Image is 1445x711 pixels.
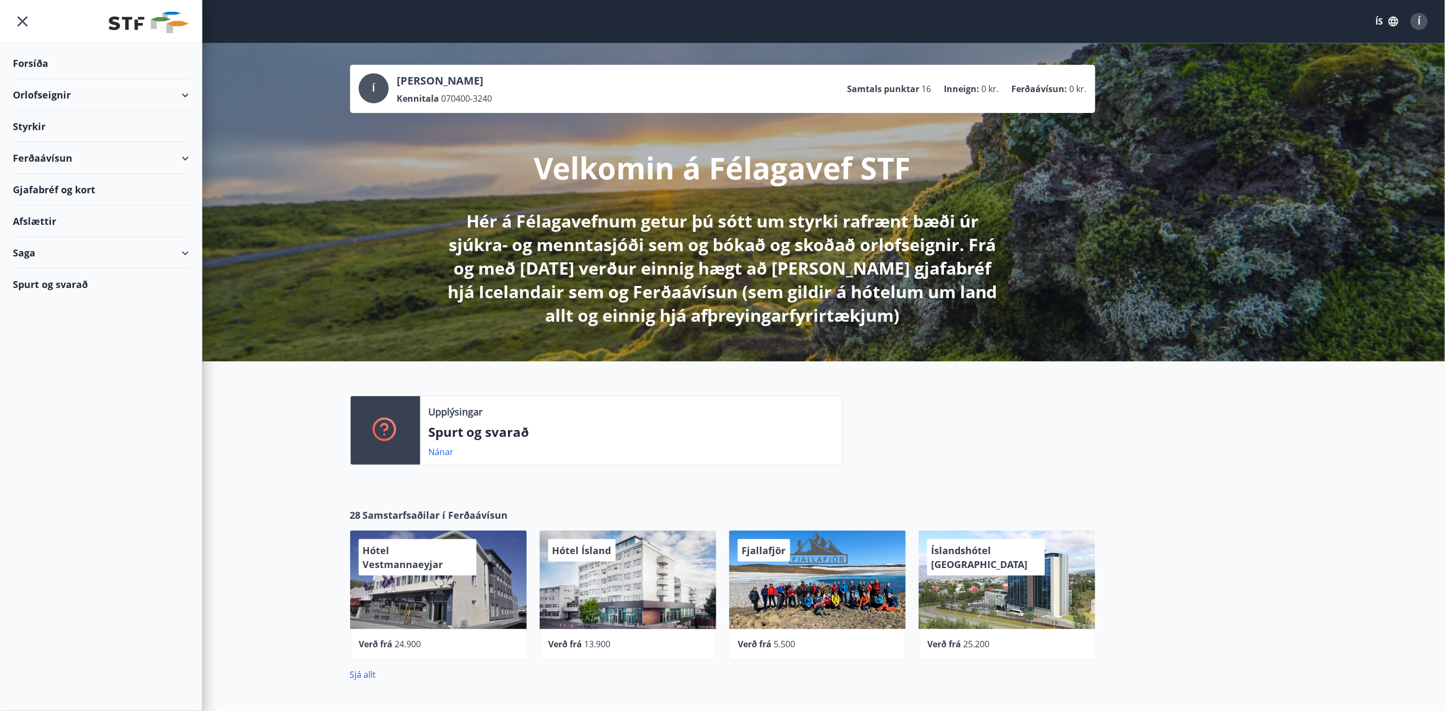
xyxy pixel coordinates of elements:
button: menu [13,12,32,31]
button: Í [1406,9,1432,34]
div: Saga [13,237,189,269]
span: 13.900 [585,638,611,650]
span: Íslandshótel [GEOGRAPHIC_DATA] [932,544,1028,571]
span: Samstarfsaðilar í Ferðaávísun [363,508,508,522]
span: Hótel Vestmannaeyjar [363,544,443,571]
span: 25.200 [964,638,990,650]
div: Gjafabréf og kort [13,174,189,206]
a: Nánar [429,446,454,458]
span: 28 [350,508,361,522]
p: Hér á Félagavefnum getur þú sótt um styrki rafrænt bæði úr sjúkra- og menntasjóði sem og bókað og... [440,209,1005,327]
p: Samtals punktar [848,83,920,95]
div: Ferðaávísun [13,142,189,174]
button: ÍS [1370,12,1404,31]
p: Ferðaávísun : [1012,83,1068,95]
span: Í [372,82,375,94]
p: Velkomin á Félagavef STF [534,147,911,188]
span: Verð frá [928,638,962,650]
div: Forsíða [13,48,189,79]
span: Verð frá [738,638,772,650]
img: union_logo [109,12,189,33]
span: 0 kr. [1070,83,1087,95]
p: Kennitala [397,93,440,104]
span: 5.500 [774,638,796,650]
span: 0 kr. [982,83,999,95]
span: Fjallafjör [742,544,786,557]
a: Sjá allt [350,669,376,680]
div: Afslættir [13,206,189,237]
div: Spurt og svarað [13,269,189,300]
div: Orlofseignir [13,79,189,111]
span: 16 [922,83,932,95]
span: 070400-3240 [442,93,493,104]
span: Verð frá [549,638,582,650]
span: Í [1418,16,1421,27]
p: Upplýsingar [429,405,483,419]
span: Hótel Ísland [553,544,611,557]
p: Inneign : [944,83,980,95]
div: Styrkir [13,111,189,142]
span: Verð frá [359,638,393,650]
span: 24.900 [395,638,421,650]
p: [PERSON_NAME] [397,73,493,88]
p: Spurt og svarað [429,423,834,441]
